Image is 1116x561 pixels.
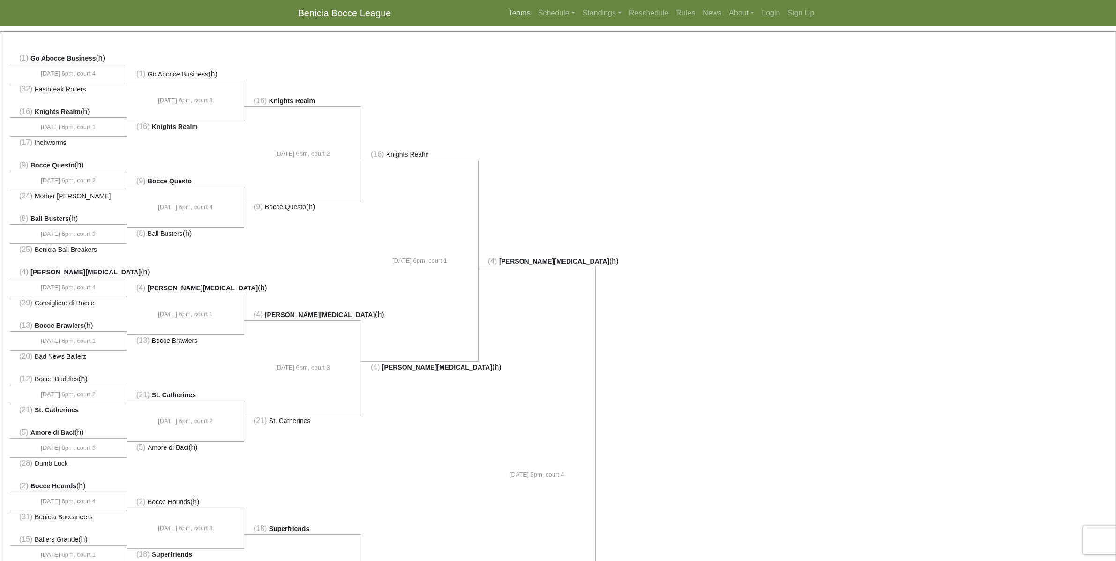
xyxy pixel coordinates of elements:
[35,85,86,93] span: Fastbreak Rollers
[158,523,213,533] span: [DATE] 6pm, court 3
[35,460,68,467] span: Dumb Luck
[269,417,311,425] span: St. Catherines
[152,123,198,130] span: Knights Realm
[298,4,391,23] a: Benicia Bocce League
[505,4,534,23] a: Teams
[10,534,127,546] li: (h)
[254,524,267,532] span: (18)
[10,213,127,225] li: (h)
[35,406,79,414] span: St. Catherines
[35,353,87,360] span: Bad News Ballerz
[41,69,96,78] span: [DATE] 6pm, court 4
[625,4,673,23] a: Reschedule
[10,266,127,278] li: (h)
[136,443,146,451] span: (5)
[254,203,263,211] span: (9)
[30,429,75,436] span: Amore di Baci
[136,391,150,399] span: (21)
[382,364,492,371] span: [PERSON_NAME][MEDICAL_DATA]
[158,203,213,212] span: [DATE] 6pm, court 4
[41,176,96,185] span: [DATE] 6pm, court 2
[19,161,29,169] span: (9)
[10,320,127,332] li: (h)
[19,352,32,360] span: (20)
[758,4,784,23] a: Login
[136,550,150,558] span: (18)
[136,122,150,130] span: (16)
[158,417,213,426] span: [DATE] 6pm, court 2
[148,284,258,292] span: [PERSON_NAME][MEDICAL_DATA]
[10,427,127,439] li: (h)
[499,258,609,265] span: [PERSON_NAME][MEDICAL_DATA]
[41,550,96,560] span: [DATE] 6pm, court 1
[488,257,497,265] span: (4)
[41,122,96,132] span: [DATE] 6pm, court 1
[136,284,146,292] span: (4)
[35,322,84,329] span: Bocce Brawlers
[269,525,309,532] span: Superfriends
[244,309,361,321] li: (h)
[10,159,127,171] li: (h)
[19,85,32,93] span: (32)
[19,214,29,222] span: (8)
[19,192,32,200] span: (24)
[35,299,95,307] span: Consigliere di Bocce
[579,4,625,23] a: Standings
[244,201,361,212] li: (h)
[127,496,244,508] li: (h)
[673,4,699,23] a: Rules
[19,513,32,521] span: (31)
[136,498,146,506] span: (2)
[19,299,32,307] span: (29)
[30,161,75,169] span: Bocce Questo
[127,441,244,453] li: (h)
[269,97,315,105] span: Knights Realm
[35,375,78,383] span: Bocce Buddies
[158,96,213,105] span: [DATE] 6pm, court 3
[41,283,96,292] span: [DATE] 6pm, court 4
[19,138,32,146] span: (17)
[35,513,93,521] span: Benicia Buccaneers
[30,268,141,276] span: [PERSON_NAME][MEDICAL_DATA]
[10,106,127,118] li: (h)
[386,151,429,158] span: Knights Realm
[361,361,479,373] li: (h)
[30,482,76,490] span: Bocce Hounds
[19,268,29,276] span: (4)
[19,482,29,490] span: (2)
[148,177,192,185] span: Bocce Questo
[41,229,96,239] span: [DATE] 6pm, court 3
[152,391,196,399] span: St. Catherines
[371,150,384,158] span: (16)
[35,192,111,200] span: Mother [PERSON_NAME]
[534,4,579,23] a: Schedule
[127,282,244,294] li: (h)
[136,229,146,237] span: (8)
[127,68,244,80] li: (h)
[479,256,596,267] li: (h)
[19,406,32,414] span: (21)
[152,337,197,344] span: Bocce Brawlers
[10,373,127,385] li: (h)
[254,311,263,318] span: (4)
[41,390,96,399] span: [DATE] 6pm, court 2
[19,245,32,253] span: (25)
[392,256,447,265] span: [DATE] 6pm, court 1
[275,363,330,372] span: [DATE] 6pm, court 3
[35,108,81,115] span: Knights Realm
[41,336,96,346] span: [DATE] 6pm, court 1
[152,551,192,558] span: Superfriends
[148,70,208,78] span: Go Abocce Business
[699,4,726,23] a: News
[148,498,190,506] span: Bocce Hounds
[148,444,188,451] span: Amore di Baci
[41,497,96,506] span: [DATE] 6pm, court 4
[265,203,306,211] span: Bocce Questo
[371,363,380,371] span: (4)
[136,70,146,78] span: (1)
[19,428,29,436] span: (5)
[19,54,29,62] span: (1)
[136,336,150,344] span: (13)
[10,53,127,64] li: (h)
[19,459,32,467] span: (28)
